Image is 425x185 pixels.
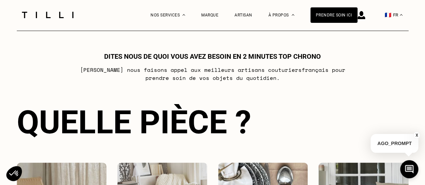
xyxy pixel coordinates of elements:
[19,12,76,18] img: Logo du service de couturière Tilli
[235,13,252,17] a: Artisan
[310,7,357,23] a: Prendre soin ici
[104,52,321,60] h1: Dites nous de quoi vous avez besoin en 2 minutes top chrono
[413,132,420,139] button: X
[79,66,346,82] p: [PERSON_NAME] nous faisons appel aux meilleurs artisans couturiers français pour prendre soin de ...
[201,13,218,17] a: Marque
[400,14,402,16] img: menu déroulant
[357,11,365,19] img: icône connexion
[182,14,185,16] img: Menu déroulant
[385,12,391,18] span: 🇫🇷
[292,14,294,16] img: Menu déroulant à propos
[371,134,418,153] p: AGO_PROMPT
[17,103,409,141] div: Quelle pièce ?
